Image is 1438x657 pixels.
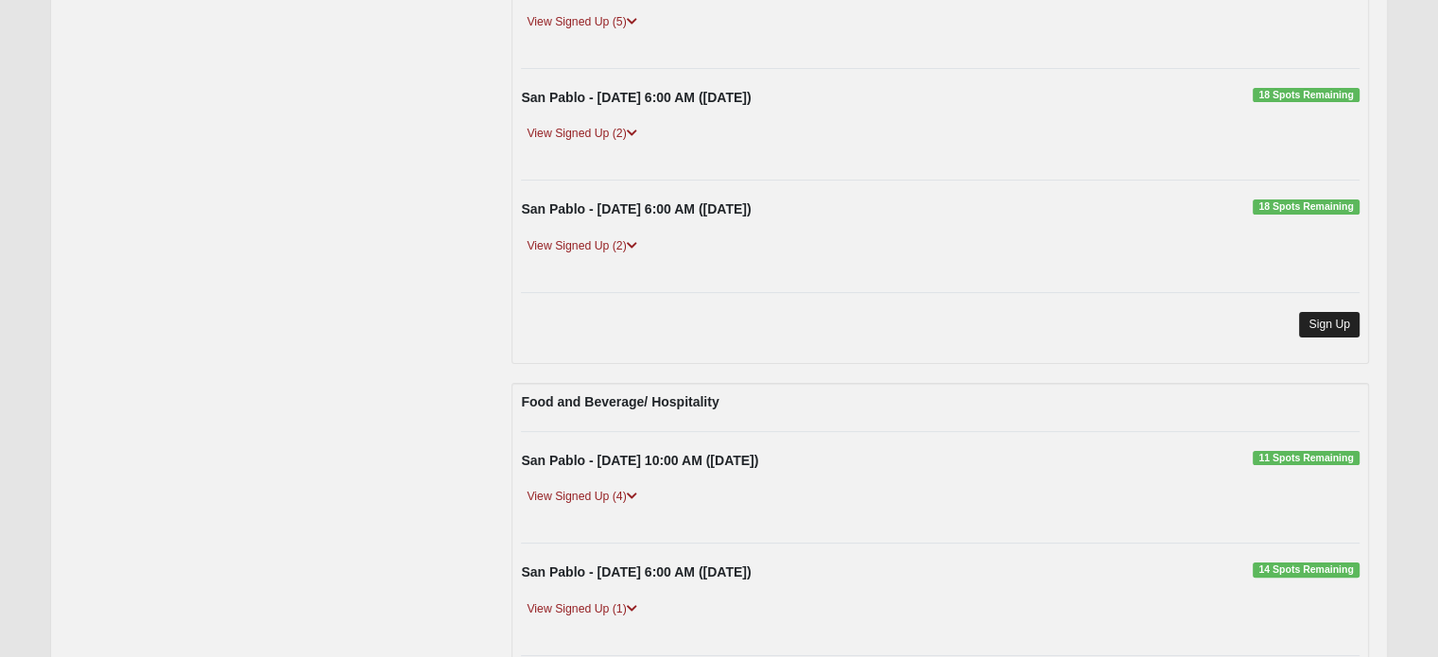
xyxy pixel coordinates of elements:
span: 18 Spots Remaining [1253,199,1360,215]
span: 14 Spots Remaining [1253,562,1360,578]
a: View Signed Up (1) [521,599,642,619]
a: View Signed Up (2) [521,124,642,144]
strong: San Pablo - [DATE] 6:00 AM ([DATE]) [521,90,751,105]
strong: San Pablo - [DATE] 6:00 AM ([DATE]) [521,201,751,216]
strong: San Pablo - [DATE] 10:00 AM ([DATE]) [521,453,758,468]
span: 11 Spots Remaining [1253,451,1360,466]
a: View Signed Up (2) [521,236,642,256]
span: 18 Spots Remaining [1253,88,1360,103]
a: View Signed Up (4) [521,487,642,507]
a: View Signed Up (5) [521,12,642,32]
a: Sign Up [1299,312,1360,337]
strong: Food and Beverage/ Hospitality [521,394,719,409]
strong: San Pablo - [DATE] 6:00 AM ([DATE]) [521,564,751,579]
